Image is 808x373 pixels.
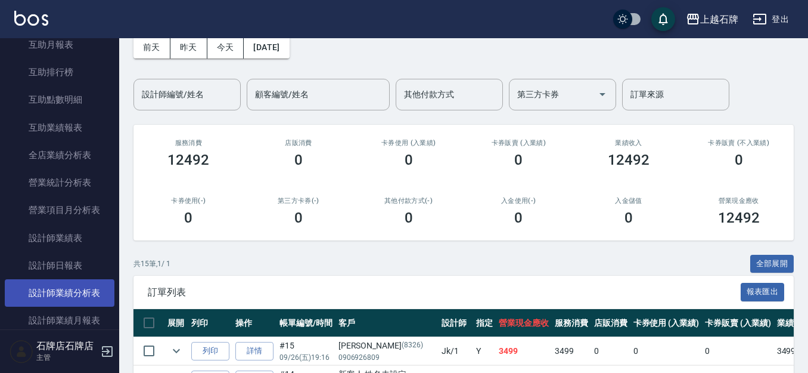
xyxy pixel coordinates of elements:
[188,309,232,337] th: 列印
[741,283,785,301] button: 報表匯出
[184,209,192,226] h3: 0
[338,352,436,363] p: 0906926809
[473,309,496,337] th: 指定
[5,114,114,141] a: 互助業績報表
[700,12,738,27] div: 上越石牌
[702,337,774,365] td: 0
[133,258,170,269] p: 共 15 筆, 1 / 1
[207,36,244,58] button: 今天
[702,309,774,337] th: 卡券販賣 (入業績)
[133,36,170,58] button: 前天
[593,85,612,104] button: Open
[5,252,114,279] a: 設計師日報表
[148,197,229,205] h2: 卡券使用(-)
[698,197,779,205] h2: 營業現金應收
[338,340,436,352] div: [PERSON_NAME]
[14,11,48,26] img: Logo
[405,152,413,168] h3: 0
[36,352,97,363] p: 主管
[552,337,591,365] td: 3499
[750,255,794,273] button: 全部展開
[608,152,649,168] h3: 12492
[148,286,741,298] span: 訂單列表
[439,337,474,365] td: Jk /1
[718,209,760,226] h3: 12492
[5,141,114,169] a: 全店業績分析表
[591,309,630,337] th: 店販消費
[5,169,114,196] a: 營業統計分析表
[36,340,97,352] h5: 石牌店石牌店
[478,139,560,147] h2: 卡券販賣 (入業績)
[368,197,449,205] h2: 其他付款方式(-)
[335,309,439,337] th: 客戶
[279,352,332,363] p: 09/26 (五) 19:16
[5,196,114,224] a: 營業項目月分析表
[496,337,552,365] td: 3499
[651,7,675,31] button: save
[748,8,794,30] button: 登出
[588,139,670,147] h2: 業績收入
[681,7,743,32] button: 上越石牌
[368,139,449,147] h2: 卡券使用 (入業績)
[439,309,474,337] th: 設計師
[5,31,114,58] a: 互助月報表
[170,36,207,58] button: 昨天
[5,224,114,252] a: 設計師業績表
[496,309,552,337] th: 營業現金應收
[698,139,779,147] h2: 卡券販賣 (不入業績)
[402,340,423,352] p: (8326)
[232,309,276,337] th: 操作
[591,337,630,365] td: 0
[478,197,560,205] h2: 入金使用(-)
[10,340,33,363] img: Person
[735,152,743,168] h3: 0
[276,309,335,337] th: 帳單編號/時間
[5,58,114,86] a: 互助排行榜
[167,342,185,360] button: expand row
[258,139,340,147] h2: 店販消費
[276,337,335,365] td: #15
[294,152,303,168] h3: 0
[630,309,703,337] th: 卡券使用 (入業績)
[552,309,591,337] th: 服務消費
[5,86,114,113] a: 互助點數明細
[164,309,188,337] th: 展開
[5,279,114,307] a: 設計師業績分析表
[514,152,523,168] h3: 0
[148,139,229,147] h3: 服務消費
[624,209,633,226] h3: 0
[191,342,229,360] button: 列印
[405,209,413,226] h3: 0
[588,197,670,205] h2: 入金儲值
[514,209,523,226] h3: 0
[630,337,703,365] td: 0
[473,337,496,365] td: Y
[167,152,209,168] h3: 12492
[244,36,289,58] button: [DATE]
[235,342,274,360] a: 詳情
[5,307,114,334] a: 設計師業績月報表
[294,209,303,226] h3: 0
[258,197,340,205] h2: 第三方卡券(-)
[741,286,785,297] a: 報表匯出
